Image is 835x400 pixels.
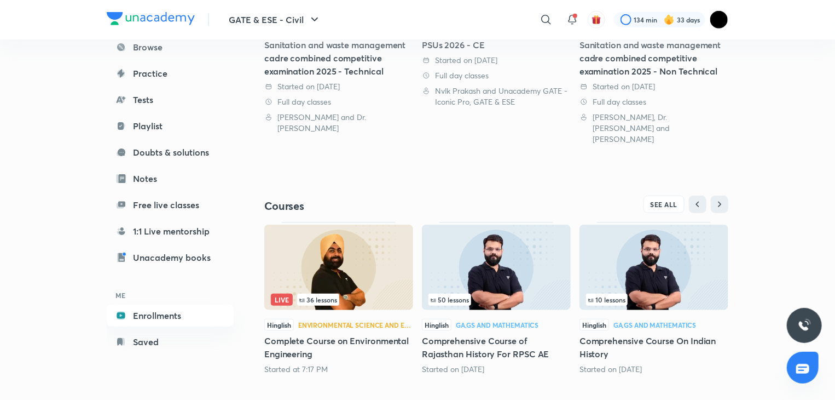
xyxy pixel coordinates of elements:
div: infocontainer [271,294,407,306]
span: 10 lessons [588,296,625,303]
div: Swatchta : Batch for Bihar public Sanitation and waste management cadre combined competitive exam... [264,25,413,78]
div: left [271,294,407,306]
span: Hinglish [579,319,609,331]
div: Nvlk Prakash and Unacademy GATE - Iconic Pro, GATE & ESE [422,85,571,107]
a: 1:1 Live mentorship [107,220,234,242]
img: streak [664,14,675,25]
div: Environmental Science and Engineering [298,322,413,328]
span: Hinglish [422,319,451,331]
div: Full day classes [264,96,413,107]
div: Started on Sep 4 [579,364,728,375]
div: GA,GS and Mathematics [613,322,696,328]
a: Notes [107,168,234,190]
a: Browse [107,36,234,58]
button: SEE ALL [643,196,685,213]
div: Started on 11 Aug 2025 [422,55,571,66]
h6: ME [107,286,234,305]
div: Comprehensive Course On Indian History [579,222,728,374]
div: Full day classes [422,70,571,81]
h4: Courses [264,199,496,213]
div: Complete Course on Environmental Engineering [264,222,413,374]
div: infosection [428,294,564,306]
a: Tests [107,89,234,111]
img: Thumbnail [579,225,728,310]
span: SEE ALL [651,201,678,208]
img: ttu [798,319,811,332]
a: Company Logo [107,12,195,28]
img: Company Logo [107,12,195,25]
button: avatar [588,11,605,28]
img: Thumbnail [264,225,413,310]
div: Comprehensive Course of Rajasthan History For RPSC AE [422,222,571,374]
a: Doubts & solutions [107,141,234,163]
div: Nvlk Prakash and Dr. Jaspal Singh [264,112,413,134]
div: Swatchta : Batch for Bihar public Sanitation and waste management cadre combined competitive exam... [579,25,728,78]
div: Started on Jul 11 [422,364,571,375]
img: Thumbnail [422,225,571,310]
img: Prakhar Charan [710,10,728,29]
div: left [428,294,564,306]
a: Playlist [107,115,234,137]
div: Nvlk Prakash, Dr. Jaspal Singh and Amit Vijay [579,112,728,145]
div: left [586,294,722,306]
div: infocontainer [586,294,722,306]
div: infocontainer [428,294,564,306]
div: GA,GS and Mathematics [456,322,538,328]
span: Live [271,294,293,306]
div: Started at 7:17 PM [264,364,413,375]
a: Saved [107,331,234,353]
span: 50 lessons [431,296,469,303]
h5: Comprehensive Course of Rajasthan History For RPSC AE [422,334,571,361]
a: Enrollments [107,305,234,327]
a: Unacademy books [107,247,234,268]
button: GATE & ESE - Civil [222,9,328,31]
div: infosection [271,294,407,306]
div: Started on 11 Aug 2025 [579,81,728,92]
h5: Complete Course on Environmental Engineering [264,334,413,361]
a: Practice [107,62,234,84]
span: 36 lessons [299,296,337,303]
span: Hinglish [264,319,294,331]
img: avatar [592,15,601,25]
a: Free live classes [107,194,234,216]
div: Started on 31 Jul 2025 [264,81,413,92]
div: infosection [586,294,722,306]
div: Full day classes [579,96,728,107]
h5: Comprehensive Course On Indian History [579,334,728,361]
